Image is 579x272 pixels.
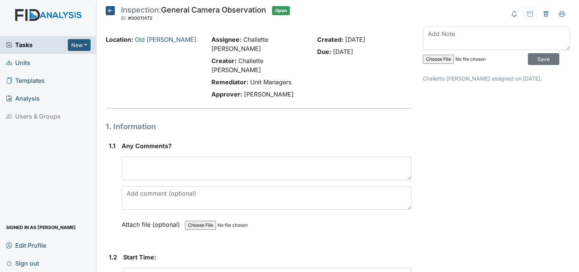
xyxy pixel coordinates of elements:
[68,39,91,51] button: New
[123,253,156,261] span: Start Time:
[211,90,242,98] strong: Approver:
[244,90,294,98] span: [PERSON_NAME]
[317,48,331,55] strong: Due:
[6,93,40,104] span: Analysis
[122,142,172,150] span: Any Comments?
[345,36,365,43] span: [DATE]
[106,121,412,132] h1: 1. Information
[6,257,39,269] span: Sign out
[121,15,127,21] span: ID:
[109,253,117,262] label: 1.2
[6,239,46,251] span: Edit Profile
[423,74,570,82] p: Challette [PERSON_NAME] assigned on [DATE].
[211,36,241,43] strong: Assignee:
[317,36,343,43] strong: Created:
[109,141,116,150] label: 1.1
[272,6,290,15] span: Open
[6,40,68,49] a: Tasks
[528,53,559,65] input: Save
[6,221,76,233] span: Signed in as [PERSON_NAME]
[135,36,198,43] a: Old [PERSON_NAME].
[6,57,30,69] span: Units
[121,6,266,23] div: General Camera Observation
[121,5,161,14] span: Inspection:
[211,57,236,65] strong: Creator:
[128,15,152,21] span: #00011472
[211,78,248,86] strong: Remediator:
[106,36,133,43] strong: Location:
[333,48,353,55] span: [DATE]
[250,78,291,86] span: Unit Managers
[6,75,45,87] span: Templates
[122,216,183,229] label: Attach file (optional)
